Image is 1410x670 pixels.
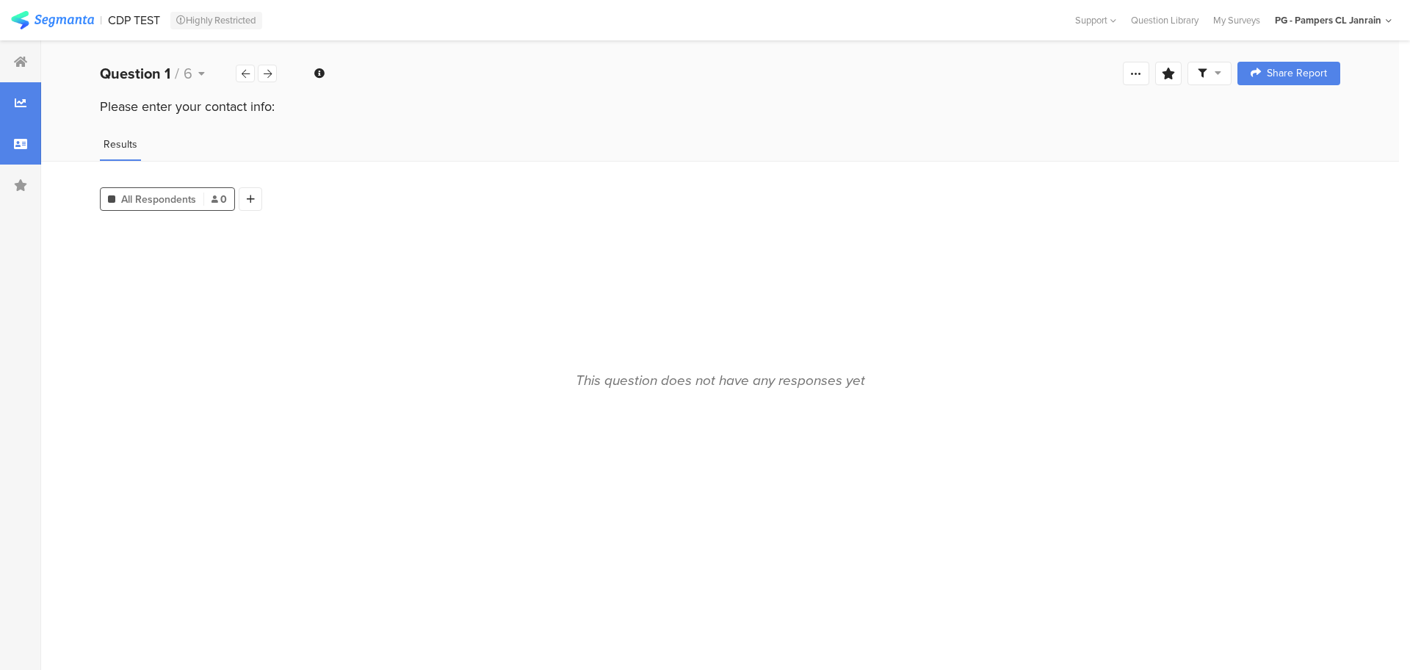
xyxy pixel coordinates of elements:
[11,11,94,29] img: segmanta logo
[108,13,160,27] div: CDP TEST
[1075,9,1116,32] div: Support
[211,192,227,207] span: 0
[184,62,192,84] span: 6
[576,370,865,391] div: This question does not have any responses yet
[1206,13,1268,27] a: My Surveys
[170,12,262,29] div: Highly Restricted
[175,62,179,84] span: /
[100,62,170,84] b: Question 1
[1267,68,1327,79] span: Share Report
[1275,13,1381,27] div: PG - Pampers CL Janrain
[121,192,196,207] span: All Respondents
[100,97,1340,116] div: Please enter your contact info:
[104,137,137,152] span: Results
[100,12,102,29] div: |
[1124,13,1206,27] a: Question Library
